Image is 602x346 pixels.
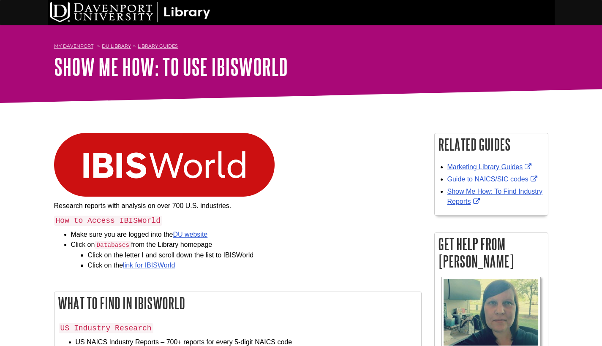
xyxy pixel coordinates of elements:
[88,250,422,260] li: Click on the letter I and scroll down the list to IBISWorld
[88,260,422,270] li: Click on the
[50,2,210,22] img: DU Library
[447,163,534,170] a: Marketing Library Guides
[54,201,422,211] p: Research reports with analysis on over 700 U.S. industries.
[54,292,421,314] h2: What to Find in IBISWorld
[54,54,288,80] a: Show Me How: To Use IBISWorld
[435,133,548,156] h2: Related Guides
[123,262,175,269] a: link for IBISWorld
[447,176,539,183] a: Guide to NAICS/SIC codes
[71,240,422,270] li: Click on from the Library homepage
[54,43,93,50] a: My Davenport
[59,323,153,333] code: US Industry Research
[54,216,162,226] code: How to Access IBISWorld
[435,233,548,273] h2: Get Help From [PERSON_NAME]
[95,241,131,249] code: Databases
[173,231,207,238] a: DU website
[54,133,275,197] img: ibisworld logo
[447,188,543,205] a: Show Me How: To Find Industry Reports
[54,41,548,54] nav: breadcrumb
[102,43,131,49] a: DU Library
[71,230,422,240] li: Make sure you are logged into the
[138,43,178,49] a: Library Guides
